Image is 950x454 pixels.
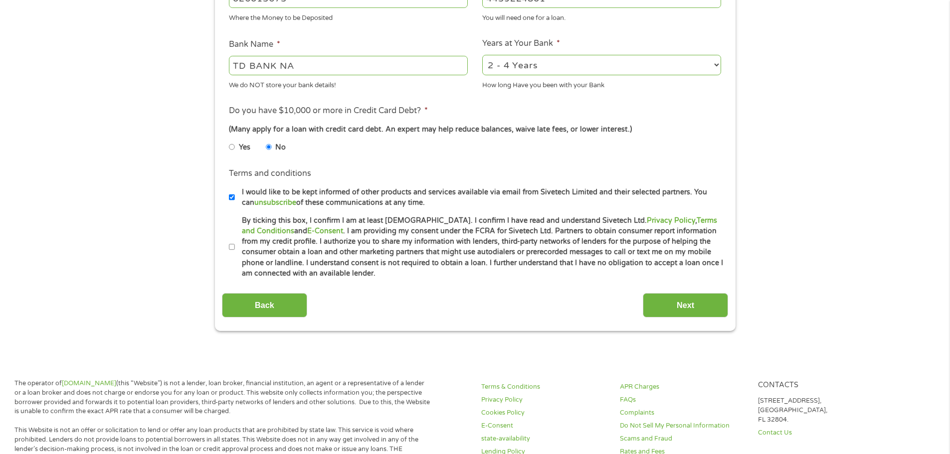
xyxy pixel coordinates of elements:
[620,382,747,392] a: APR Charges
[481,434,608,444] a: state-availability
[481,408,608,418] a: Cookies Policy
[14,379,430,417] p: The operator of (this “Website”) is not a lender, loan broker, financial institution, an agent or...
[229,39,280,50] label: Bank Name
[222,293,307,317] input: Back
[620,434,747,444] a: Scams and Fraud
[482,77,721,90] div: How long Have you been with your Bank
[275,142,286,153] label: No
[481,421,608,431] a: E-Consent
[229,124,721,135] div: (Many apply for a loan with credit card debt. An expert may help reduce balances, waive late fees...
[758,381,885,390] h4: Contacts
[62,379,116,387] a: [DOMAIN_NAME]
[620,408,747,418] a: Complaints
[758,428,885,438] a: Contact Us
[307,227,343,235] a: E-Consent
[242,216,717,235] a: Terms and Conditions
[620,421,747,431] a: Do Not Sell My Personal Information
[482,38,560,49] label: Years at Your Bank
[235,187,724,208] label: I would like to be kept informed of other products and services available via email from Sivetech...
[229,10,468,23] div: Where the Money to be Deposited
[758,396,885,425] p: [STREET_ADDRESS], [GEOGRAPHIC_DATA], FL 32804.
[229,168,311,179] label: Terms and conditions
[229,106,428,116] label: Do you have $10,000 or more in Credit Card Debt?
[239,142,250,153] label: Yes
[620,395,747,405] a: FAQs
[254,198,296,207] a: unsubscribe
[481,395,608,405] a: Privacy Policy
[647,216,695,225] a: Privacy Policy
[643,293,728,317] input: Next
[235,215,724,279] label: By ticking this box, I confirm I am at least [DEMOGRAPHIC_DATA]. I confirm I have read and unders...
[481,382,608,392] a: Terms & Conditions
[482,10,721,23] div: You will need one for a loan.
[229,77,468,90] div: We do NOT store your bank details!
